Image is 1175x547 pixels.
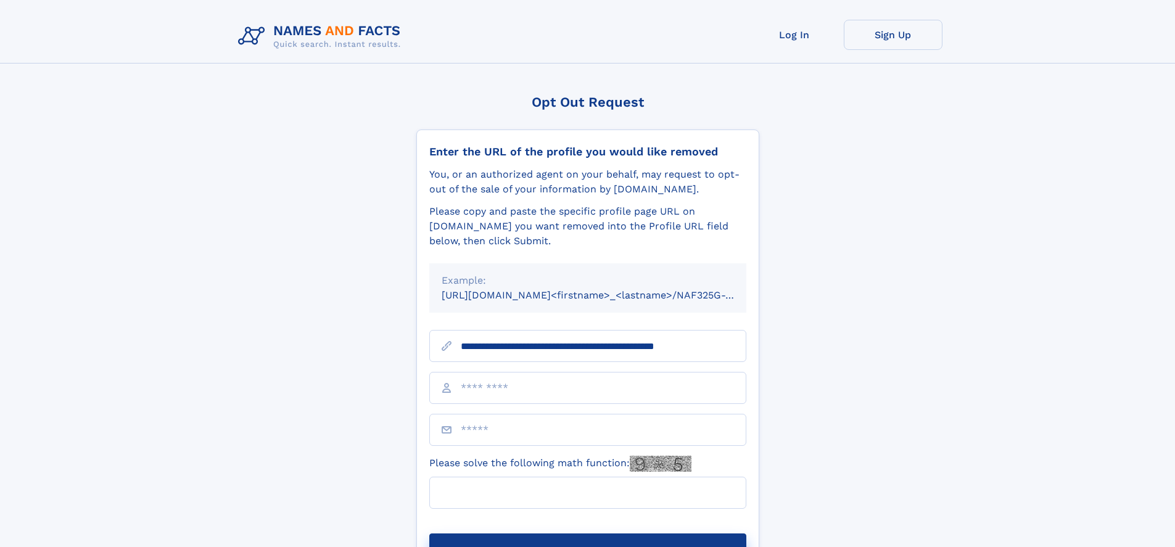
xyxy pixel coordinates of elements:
label: Please solve the following math function: [429,456,691,472]
div: Example: [442,273,734,288]
a: Sign Up [844,20,942,50]
div: Opt Out Request [416,94,759,110]
div: You, or an authorized agent on your behalf, may request to opt-out of the sale of your informatio... [429,167,746,197]
img: Logo Names and Facts [233,20,411,53]
div: Enter the URL of the profile you would like removed [429,145,746,158]
a: Log In [745,20,844,50]
small: [URL][DOMAIN_NAME]<firstname>_<lastname>/NAF325G-xxxxxxxx [442,289,770,301]
div: Please copy and paste the specific profile page URL on [DOMAIN_NAME] you want removed into the Pr... [429,204,746,249]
